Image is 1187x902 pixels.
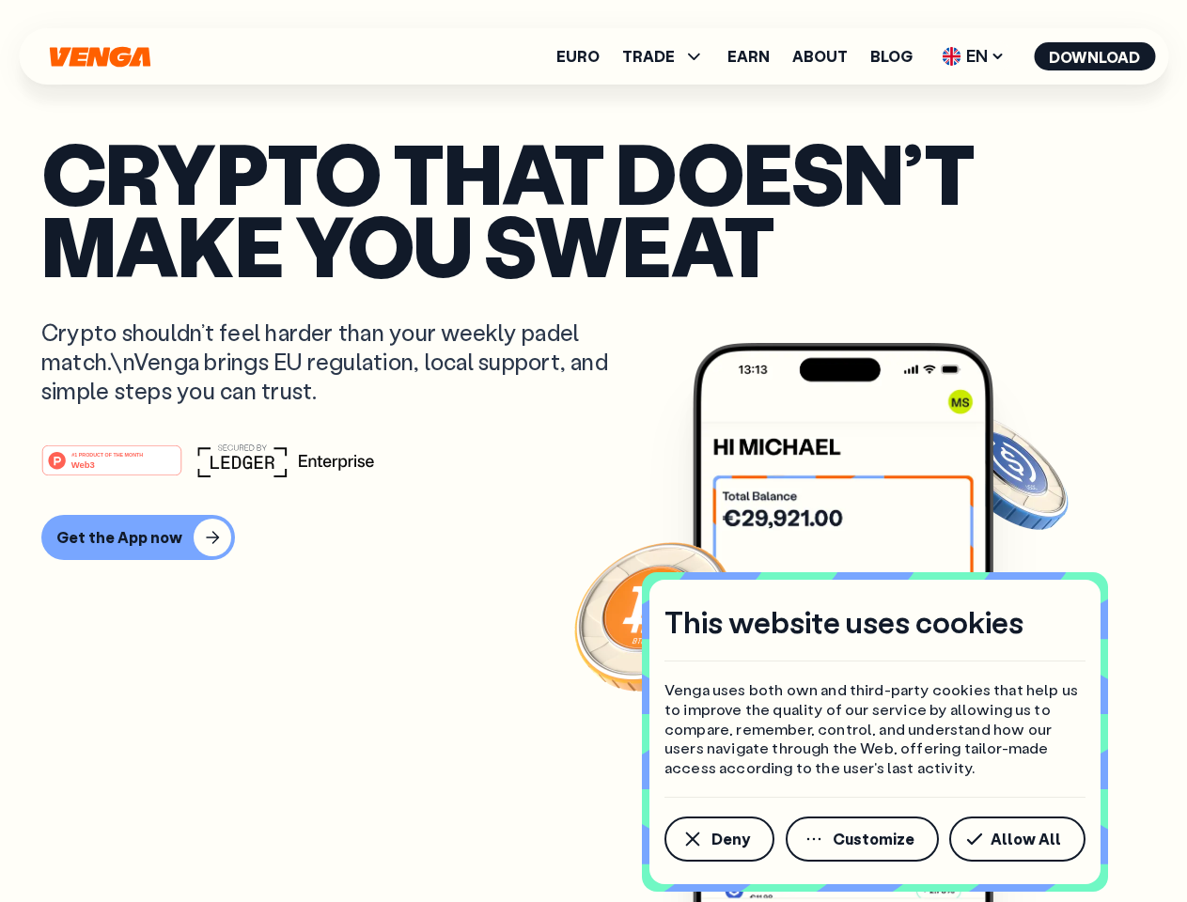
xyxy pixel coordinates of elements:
a: Get the App now [41,515,1146,560]
a: #1 PRODUCT OF THE MONTHWeb3 [41,456,182,480]
h4: This website uses cookies [664,602,1023,642]
div: Get the App now [56,528,182,547]
img: Bitcoin [570,531,740,700]
a: About [792,49,848,64]
tspan: Web3 [71,459,95,469]
p: Crypto shouldn’t feel harder than your weekly padel match.\nVenga brings EU regulation, local sup... [41,318,635,406]
button: Deny [664,816,774,862]
span: Allow All [991,832,1061,847]
a: Euro [556,49,600,64]
button: Allow All [949,816,1085,862]
svg: Home [47,46,152,68]
p: Crypto that doesn’t make you sweat [41,136,1146,280]
a: Blog [870,49,913,64]
a: Earn [727,49,770,64]
button: Download [1034,42,1155,70]
tspan: #1 PRODUCT OF THE MONTH [71,451,143,457]
span: TRADE [622,45,705,68]
button: Get the App now [41,515,235,560]
span: Deny [711,832,750,847]
button: Customize [786,816,939,862]
img: USDC coin [937,404,1072,539]
span: Customize [833,832,914,847]
span: TRADE [622,49,675,64]
img: flag-uk [942,47,961,66]
p: Venga uses both own and third-party cookies that help us to improve the quality of our service by... [664,680,1085,778]
span: EN [935,41,1011,71]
